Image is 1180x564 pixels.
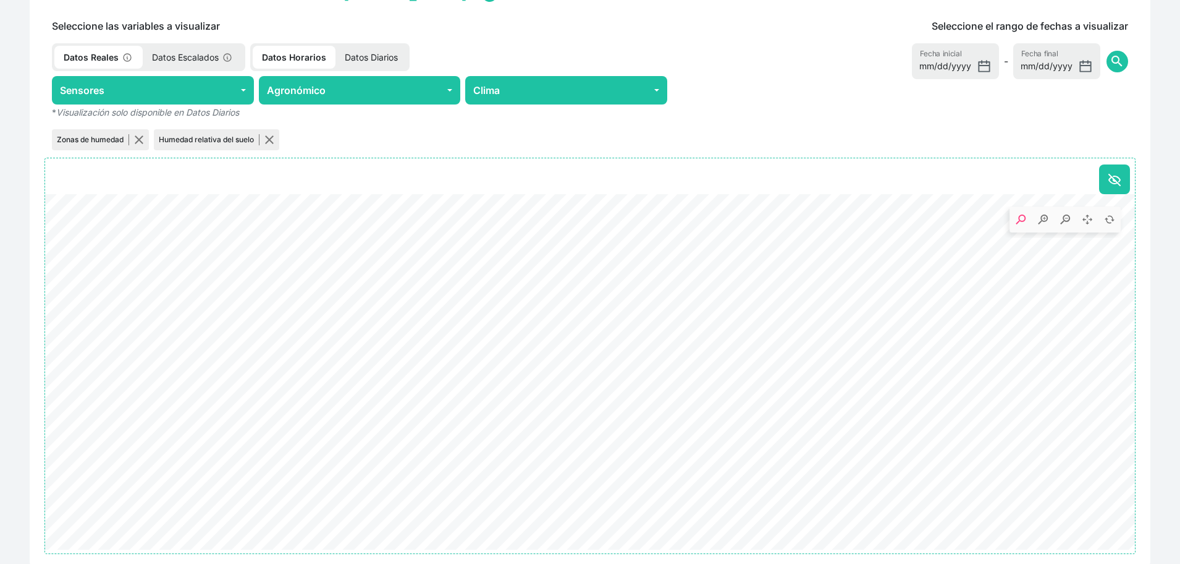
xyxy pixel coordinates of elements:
span: search [1110,54,1124,69]
button: Ocultar todo [1099,164,1130,194]
span: - [1004,54,1008,69]
p: Datos Diarios [335,46,407,69]
p: Seleccione el rango de fechas a visualizar [932,19,1128,33]
button: search [1106,51,1128,72]
p: Datos Escalados [143,46,243,69]
g: Pan [1084,215,1094,224]
p: Seleccione las variables a visualizar [44,19,675,33]
p: Datos Horarios [253,46,335,69]
p: Zonas de humedad [57,134,129,145]
em: Visualización solo disponible en Datos Diarios [56,107,239,117]
g: Reset [1106,215,1116,224]
g: Zoom [1018,215,1027,224]
ejs-chart: . Syncfusion interactive chart. [45,194,1135,553]
g: Zoom out [1062,215,1072,224]
p: Humedad relativa del suelo [159,134,259,145]
button: Agronómico [259,76,461,105]
g: Zoom in [1040,215,1050,224]
button: Sensores [52,76,254,105]
button: Clima [465,76,667,105]
p: Datos Reales [54,46,143,69]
